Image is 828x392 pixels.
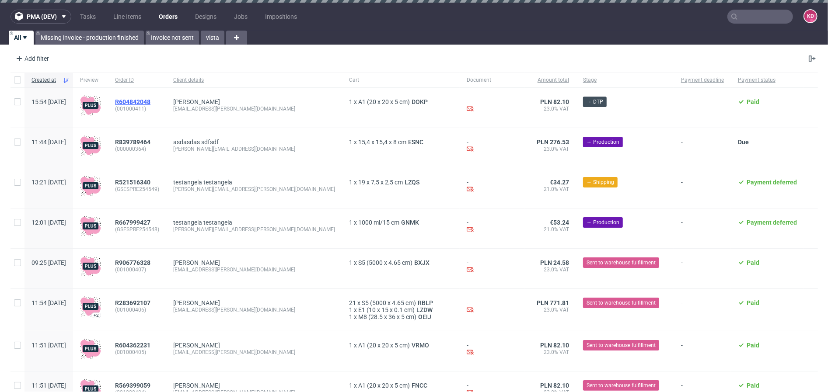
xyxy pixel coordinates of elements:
[115,306,159,313] span: (001000406)
[31,259,66,266] span: 09:25 [DATE]
[173,139,219,146] a: asdasdas sdfsdf
[738,76,797,84] span: Payment status
[747,219,797,226] span: Payment deferred
[115,146,159,153] span: (000000364)
[115,98,152,105] a: R604842048
[349,98,353,105] span: 1
[587,138,619,146] span: → Production
[681,139,724,157] span: -
[349,299,356,306] span: 21
[260,10,302,24] a: Impositions
[349,342,353,349] span: 1
[115,342,152,349] a: R604362231
[362,299,416,306] span: S5 (5000 x 4.65 cm)
[173,146,335,153] div: [PERSON_NAME][EMAIL_ADDRESS][DOMAIN_NAME]
[115,259,152,266] a: R906776328
[410,342,431,349] a: VRMO
[467,76,518,84] span: Document
[583,76,667,84] span: Stage
[537,299,569,306] span: PLN 771.81
[587,341,656,349] span: Sent to warehouse fulfillment
[349,219,453,226] div: x
[173,219,232,226] a: testangela testangela
[537,139,569,146] span: PLN 276.53
[532,105,569,112] span: 23.0% VAT
[80,256,101,277] img: plus-icon.676465ae8f3a83198b3f.png
[115,342,150,349] span: R604362231
[173,259,220,266] a: [PERSON_NAME]
[27,14,57,20] span: pma (dev)
[587,98,603,106] span: → DTP
[587,259,656,267] span: Sent to warehouse fulfillment
[349,219,353,226] span: 1
[173,226,335,233] div: [PERSON_NAME][EMAIL_ADDRESS][PERSON_NAME][DOMAIN_NAME]
[154,10,183,24] a: Orders
[31,342,66,349] span: 11:51 [DATE]
[349,76,453,84] span: Cart
[349,342,453,349] div: x
[31,139,66,146] span: 11:44 [DATE]
[587,178,614,186] span: → Shipping
[467,98,518,114] div: -
[115,186,159,193] span: (GSESPRE254549)
[416,313,433,320] a: OEIJ
[108,10,147,24] a: Line Items
[173,186,335,193] div: [PERSON_NAME][EMAIL_ADDRESS][PERSON_NAME][DOMAIN_NAME]
[80,135,101,156] img: plus-icon.676465ae8f3a83198b3f.png
[532,226,569,233] span: 21.0% VAT
[349,139,453,146] div: x
[467,299,518,315] div: -
[173,299,220,306] a: [PERSON_NAME]
[75,10,101,24] a: Tasks
[532,146,569,153] span: 23.0% VAT
[31,219,66,226] span: 12:01 [DATE]
[201,31,224,45] a: vista
[349,299,453,306] div: x
[10,10,71,24] button: pma (dev)
[349,382,453,389] div: x
[467,342,518,357] div: -
[406,139,425,146] a: ESNC
[410,382,429,389] a: FNCC
[416,299,435,306] span: RBLP
[349,259,453,266] div: x
[747,382,759,389] span: Paid
[173,266,335,273] div: [EMAIL_ADDRESS][PERSON_NAME][DOMAIN_NAME]
[403,179,421,186] span: LZQS
[532,349,569,356] span: 23.0% VAT
[173,105,335,112] div: [EMAIL_ADDRESS][PERSON_NAME][DOMAIN_NAME]
[115,226,159,233] span: (GSESPRE254548)
[532,186,569,193] span: 21.0% VAT
[349,313,353,320] span: 1
[173,179,232,186] a: testangela testangela
[349,179,353,186] span: 1
[399,219,421,226] a: GNMK
[738,139,749,146] span: Due
[115,98,150,105] span: R604842048
[190,10,222,24] a: Designs
[173,382,220,389] a: [PERSON_NAME]
[681,219,724,238] span: -
[540,259,569,266] span: PLN 24.58
[31,382,66,389] span: 11:51 [DATE]
[550,179,569,186] span: €34.27
[540,342,569,349] span: PLN 82.10
[681,179,724,198] span: -
[747,98,759,105] span: Paid
[358,219,399,226] span: 1000 ml/15 cm
[349,306,353,313] span: 1
[31,98,66,105] span: 15:54 [DATE]
[115,179,152,186] a: R521516340
[94,313,99,318] div: +2
[349,139,353,146] span: 1
[587,382,656,389] span: Sent to warehouse fulfillment
[115,219,152,226] a: R667999427
[31,299,66,306] span: 11:54 [DATE]
[115,105,159,112] span: (001000411)
[115,139,152,146] a: R839789464
[115,382,150,389] span: R569399059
